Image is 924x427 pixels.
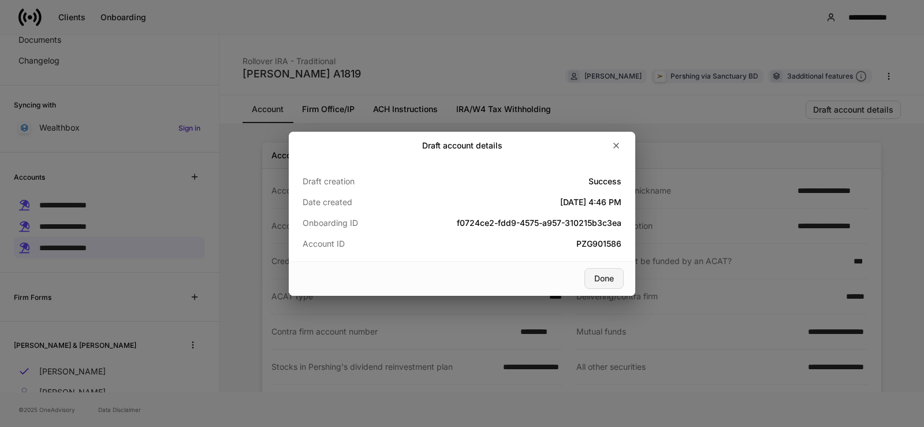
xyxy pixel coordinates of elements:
h5: PZG901586 [409,238,621,250]
p: Draft creation [303,176,409,187]
p: Onboarding ID [303,217,409,229]
div: Done [594,274,614,283]
p: Date created [303,196,409,208]
h5: [DATE] 4:46 PM [409,196,621,208]
p: Account ID [303,238,409,250]
h5: Success [409,176,621,187]
h5: f0724ce2-fdd9-4575-a957-310215b3c3ea [409,217,621,229]
button: Done [584,268,624,289]
h2: Draft account details [422,140,502,151]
